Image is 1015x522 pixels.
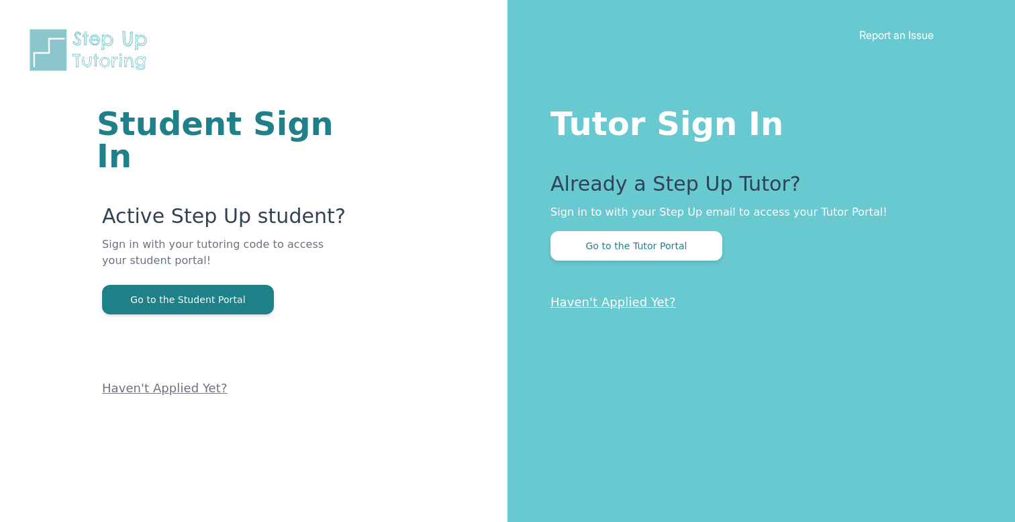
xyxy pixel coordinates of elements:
[550,295,676,309] a: Haven't Applied Yet?
[102,204,346,236] p: Active Step Up student?
[550,102,961,140] h1: Tutor Sign In
[102,381,228,395] a: Haven't Applied Yet?
[550,231,722,261] button: Go to the Tutor Portal
[102,236,346,285] p: Sign in with your tutoring code to access your student portal!
[550,239,722,252] a: Go to the Tutor Portal
[859,28,934,42] a: Report an Issue
[102,285,274,314] button: Go to the Student Portal
[97,107,346,172] h1: Student Sign In
[102,293,274,306] a: Go to the Student Portal
[550,172,961,204] p: Already a Step Up Tutor?
[27,27,156,73] img: Step Up Tutoring horizontal logo
[550,204,961,220] p: Sign in to with your Step Up email to access your Tutor Portal!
